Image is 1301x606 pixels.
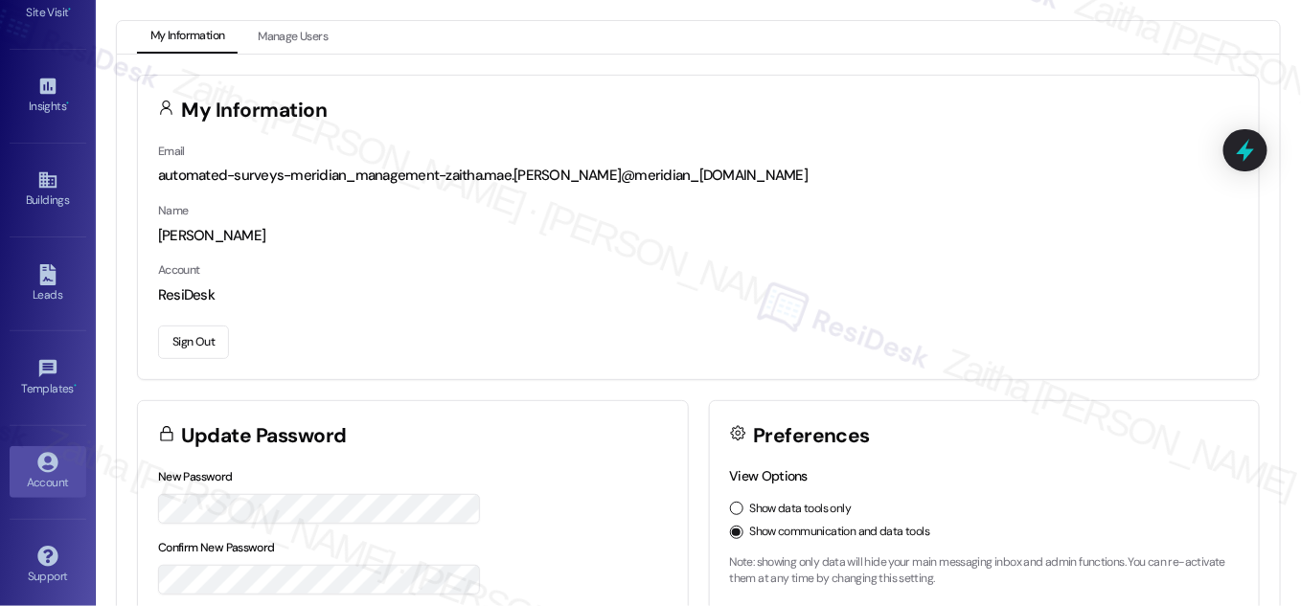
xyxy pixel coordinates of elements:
a: Templates • [10,352,86,404]
div: automated-surveys-meridian_management-zaitha.mae.[PERSON_NAME]@meridian_[DOMAIN_NAME] [158,166,1239,186]
label: Email [158,144,185,159]
a: Leads [10,258,86,310]
label: Name [158,203,189,218]
h3: My Information [182,101,328,121]
button: My Information [137,21,238,54]
label: Account [158,262,200,278]
div: [PERSON_NAME] [158,226,1239,246]
a: Buildings [10,164,86,215]
a: Support [10,540,86,592]
label: Show communication and data tools [750,524,930,541]
button: Manage Users [244,21,341,54]
label: New Password [158,469,233,484]
label: Show data tools only [750,501,852,518]
label: View Options [730,467,809,484]
button: Sign Out [158,325,229,359]
p: Note: showing only data will hide your main messaging inbox and admin functions. You can re-activ... [730,554,1240,588]
a: Insights • [10,70,86,122]
a: Account [10,446,86,498]
span: • [74,379,77,393]
div: ResiDesk [158,285,1239,305]
h3: Preferences [753,426,870,446]
label: Confirm New Password [158,540,275,555]
h3: Update Password [182,426,347,446]
span: • [69,3,72,16]
span: • [66,97,69,110]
